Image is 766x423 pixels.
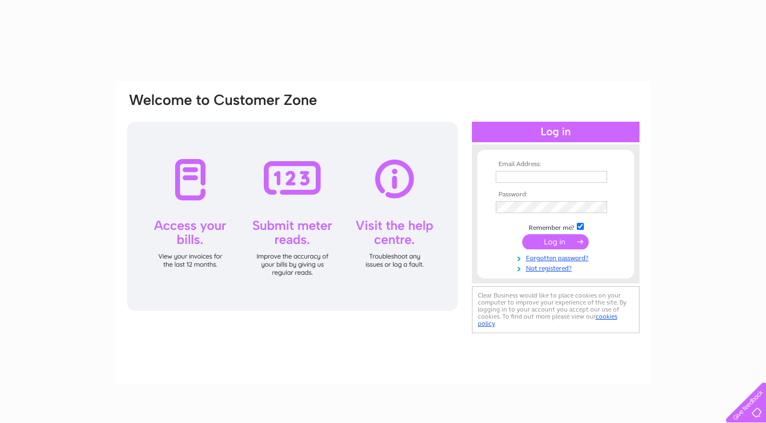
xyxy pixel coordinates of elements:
a: Forgotten password? [496,252,618,262]
a: Not registered? [496,262,618,273]
td: Remember me? [493,221,618,232]
a: cookies policy [478,313,617,327]
th: Email Address: [493,161,618,168]
div: Clear Business would like to place cookies on your computer to improve your experience of the sit... [472,286,640,333]
th: Password: [493,191,618,199]
input: Submit [522,234,589,249]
